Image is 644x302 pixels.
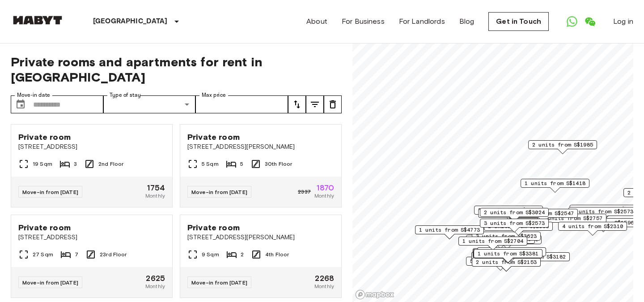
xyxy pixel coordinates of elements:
span: 2337 [298,188,311,196]
span: 23rd Floor [100,250,127,259]
span: 1754 [147,184,165,192]
div: Map marker [501,252,570,266]
span: 2268 [315,274,334,282]
span: 2nd Floor [98,160,123,168]
a: Get in Touch [488,12,549,31]
span: 19 Sqm [33,160,52,168]
div: Map marker [458,237,527,250]
a: Open WhatsApp [563,13,581,30]
div: Map marker [415,225,484,239]
span: 1 units from S$4773 [419,226,480,234]
span: Move-in from [DATE] [191,279,247,286]
div: Map marker [528,140,597,154]
div: Map marker [521,179,589,193]
span: Move-in from [DATE] [22,279,78,286]
span: 9 Sqm [202,250,219,259]
span: 2 units from S$3024 [484,208,545,216]
span: Private room [18,132,71,142]
span: Private room [187,222,240,233]
span: 3 units from S$1985 [478,206,539,214]
div: Map marker [474,206,543,220]
span: [STREET_ADDRESS] [18,233,165,242]
span: [STREET_ADDRESS] [18,142,165,151]
div: Map marker [477,247,546,261]
span: 3 [74,160,77,168]
div: Map marker [538,214,606,228]
span: Private room [187,132,240,142]
span: 1 units from S$4200 [481,248,542,256]
span: 30th Floor [265,160,292,168]
div: Map marker [472,258,541,272]
span: Private rooms and apartments for rent in [GEOGRAPHIC_DATA] [11,54,342,85]
span: Move-in from [DATE] [191,189,247,195]
span: 17 units from S$1243 [573,205,637,213]
span: 2625 [146,274,165,282]
div: Map marker [473,250,542,263]
a: Open WeChat [581,13,599,30]
a: About [306,16,327,27]
div: Map marker [474,249,542,263]
span: Private room [18,222,71,233]
a: Private room[STREET_ADDRESS][PERSON_NAME]5 Sqm530th FloorMove-in from [DATE]23371870Monthly [180,124,342,207]
span: 2 [241,250,244,259]
button: tune [324,95,342,113]
div: Map marker [480,208,549,222]
a: Log in [613,16,633,27]
div: Map marker [473,235,542,249]
span: Monthly [145,282,165,290]
div: Map marker [558,222,627,236]
span: 7 [75,250,78,259]
label: Type of stay [110,91,141,99]
div: Map marker [466,257,535,271]
a: For Business [342,16,385,27]
span: 1 units from S$3182 [505,253,566,261]
span: 5 [240,160,243,168]
div: Map marker [568,207,637,221]
span: 2 units from S$1985 [532,141,593,149]
span: 5 Sqm [202,160,219,168]
span: 4 units from S$2310 [562,222,623,230]
span: Monthly [314,282,334,290]
span: 4th Floor [265,250,289,259]
span: 3 units from S$3623 [476,232,537,240]
span: 5 units from S$1680 [470,257,531,265]
span: [STREET_ADDRESS][PERSON_NAME] [187,142,334,151]
span: Monthly [314,192,334,200]
a: Private room[STREET_ADDRESS]27 Sqm723rd FloorMove-in from [DATE]2625Monthly [11,215,173,298]
span: 1 units from S$2573 [572,207,633,216]
span: 1 units from S$3381 [478,250,538,258]
p: [GEOGRAPHIC_DATA] [93,16,168,27]
img: Habyt [11,16,64,25]
span: 1870 [317,184,334,192]
div: Map marker [484,222,553,236]
span: 3 units from S$2573 [484,219,545,227]
div: Map marker [472,232,541,246]
button: tune [288,95,306,113]
span: [STREET_ADDRESS][PERSON_NAME] [187,233,334,242]
span: Move-in from [DATE] [22,189,78,195]
button: tune [306,95,324,113]
label: Move-in date [17,91,50,99]
span: 27 Sqm [33,250,53,259]
label: Max price [202,91,226,99]
div: Map marker [509,209,578,223]
span: 2 units from S$2757 [542,214,602,222]
a: For Landlords [399,16,445,27]
a: Blog [459,16,475,27]
span: 1 units from S$1418 [525,179,585,187]
button: Choose date [12,95,30,113]
div: Map marker [478,209,550,223]
div: Map marker [480,219,549,233]
div: Map marker [471,252,540,266]
a: Mapbox logo [355,289,394,300]
span: Monthly [145,192,165,200]
span: 1 units from S$2704 [462,237,523,245]
a: Private room[STREET_ADDRESS][PERSON_NAME]9 Sqm24th FloorMove-in from [DATE]2268Monthly [180,215,342,298]
div: Map marker [569,205,641,219]
span: 1 units from S$2547 [513,209,574,217]
a: Private room[STREET_ADDRESS]19 Sqm32nd FloorMove-in from [DATE]1754Monthly [11,124,173,207]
